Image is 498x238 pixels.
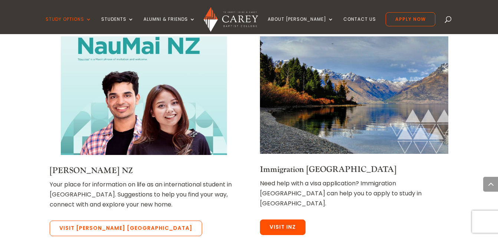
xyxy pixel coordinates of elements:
a: Visit INZ [260,219,306,235]
a: Contact Us [343,17,376,34]
a: Students [101,17,134,34]
img: Carey Baptist College [204,7,258,32]
a: Study Options [46,17,92,34]
a: [PERSON_NAME] NZ [50,165,133,176]
p: Need help with a visa application? Immigration [GEOGRAPHIC_DATA] can help you to apply to study i... [260,178,448,209]
p: Your place for information on life as an international student in [GEOGRAPHIC_DATA]. Suggestions ... [50,179,238,210]
a: Alumni & Friends [144,17,195,34]
a: About [PERSON_NAME] [268,17,334,34]
a: Visit [PERSON_NAME] [GEOGRAPHIC_DATA] [50,221,202,236]
a: Woman looking for a book in a library [260,148,448,156]
a: Apply Now [386,12,435,26]
a: Immigration [GEOGRAPHIC_DATA] [260,164,396,175]
img: hayley-shen-9dsSywWpv54-unsplash [260,36,448,154]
